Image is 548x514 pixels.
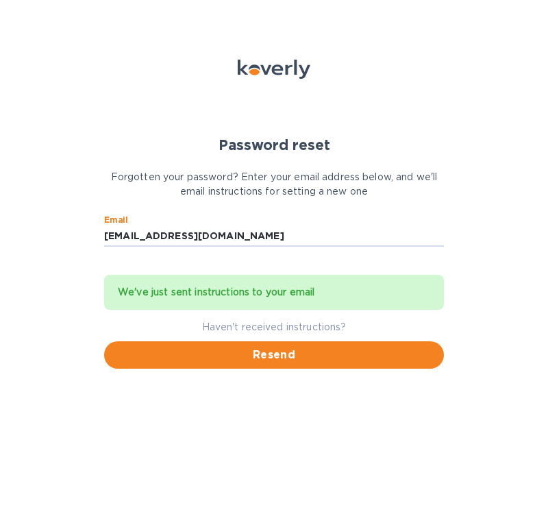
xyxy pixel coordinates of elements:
[104,217,128,225] label: Email
[104,170,444,199] p: Forgotten your password? Enter your email address below, and we'll email instructions for setting...
[104,226,444,247] input: Email
[219,136,330,154] b: Password reset
[115,347,433,363] span: Resend
[118,280,430,305] div: We've just sent instructions to your email
[238,60,310,79] img: Koverly
[104,320,444,334] p: Haven't received instructions?
[104,341,444,369] button: Resend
